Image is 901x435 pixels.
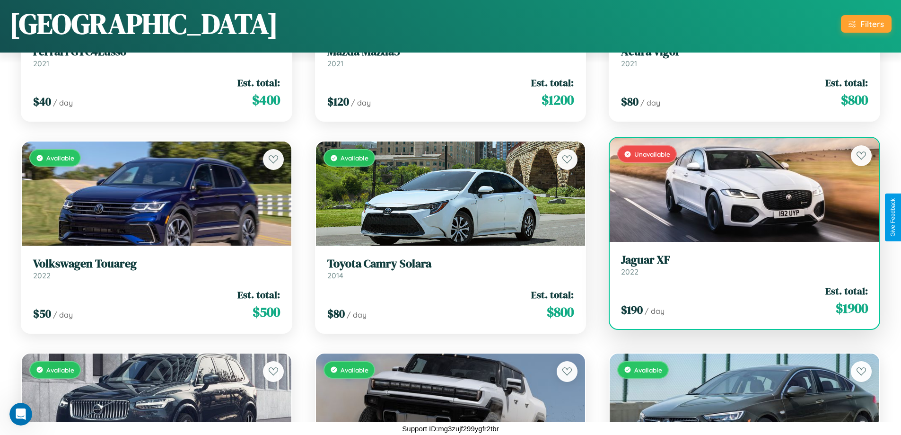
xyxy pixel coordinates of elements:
[33,257,280,271] h3: Volkswagen Touareg
[531,76,574,89] span: Est. total:
[621,94,639,109] span: $ 80
[841,15,892,33] button: Filters
[640,98,660,107] span: / day
[645,306,665,316] span: / day
[542,90,574,109] span: $ 1200
[253,302,280,321] span: $ 500
[327,306,345,321] span: $ 80
[836,299,868,318] span: $ 1900
[825,284,868,298] span: Est. total:
[341,154,368,162] span: Available
[9,4,278,43] h1: [GEOGRAPHIC_DATA]
[621,267,639,276] span: 2022
[327,45,574,68] a: Mazda Mazda52021
[890,198,896,237] div: Give Feedback
[621,253,868,267] h3: Jaguar XF
[341,366,368,374] span: Available
[327,59,343,68] span: 2021
[860,19,884,29] div: Filters
[33,306,51,321] span: $ 50
[351,98,371,107] span: / day
[621,59,637,68] span: 2021
[53,98,73,107] span: / day
[33,94,51,109] span: $ 40
[634,366,662,374] span: Available
[237,288,280,302] span: Est. total:
[825,76,868,89] span: Est. total:
[841,90,868,109] span: $ 800
[327,257,574,280] a: Toyota Camry Solara2014
[237,76,280,89] span: Est. total:
[327,94,349,109] span: $ 120
[402,422,499,435] p: Support ID: mg3zujf299ygfr2tbr
[46,154,74,162] span: Available
[634,150,670,158] span: Unavailable
[327,271,343,280] span: 2014
[46,366,74,374] span: Available
[53,310,73,320] span: / day
[621,302,643,318] span: $ 190
[347,310,367,320] span: / day
[33,45,280,68] a: Ferrari GTC4Lusso2021
[33,59,49,68] span: 2021
[252,90,280,109] span: $ 400
[33,271,51,280] span: 2022
[547,302,574,321] span: $ 800
[33,257,280,280] a: Volkswagen Touareg2022
[531,288,574,302] span: Est. total:
[327,257,574,271] h3: Toyota Camry Solara
[621,253,868,276] a: Jaguar XF2022
[9,403,32,426] iframe: Intercom live chat
[621,45,868,68] a: Acura Vigor2021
